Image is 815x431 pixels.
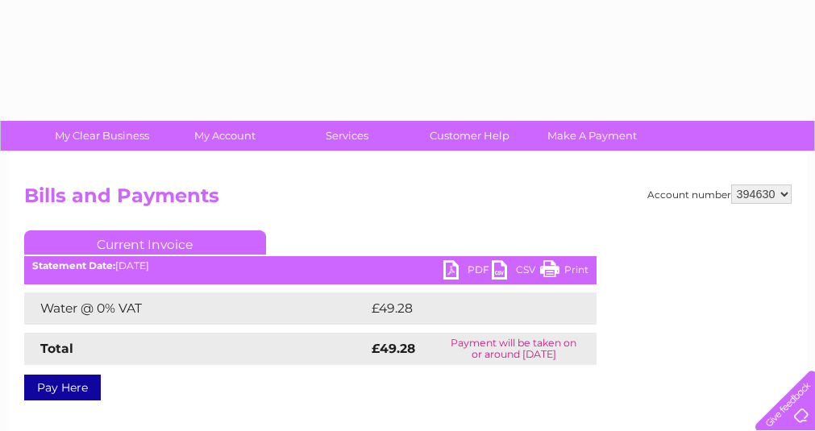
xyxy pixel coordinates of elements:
[403,121,536,151] a: Customer Help
[35,121,168,151] a: My Clear Business
[40,341,73,356] strong: Total
[281,121,414,151] a: Services
[526,121,659,151] a: Make A Payment
[540,260,588,284] a: Print
[24,375,101,400] a: Pay Here
[158,121,291,151] a: My Account
[24,184,792,215] h2: Bills and Payments
[647,184,792,204] div: Account number
[24,230,266,255] a: Current Invoice
[431,333,597,365] td: Payment will be taken on or around [DATE]
[492,260,540,284] a: CSV
[24,260,597,271] div: [DATE]
[368,292,564,325] td: £49.28
[24,292,368,325] td: Water @ 0% VAT
[443,260,492,284] a: PDF
[32,259,115,271] b: Statement Date:
[372,341,415,356] strong: £49.28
